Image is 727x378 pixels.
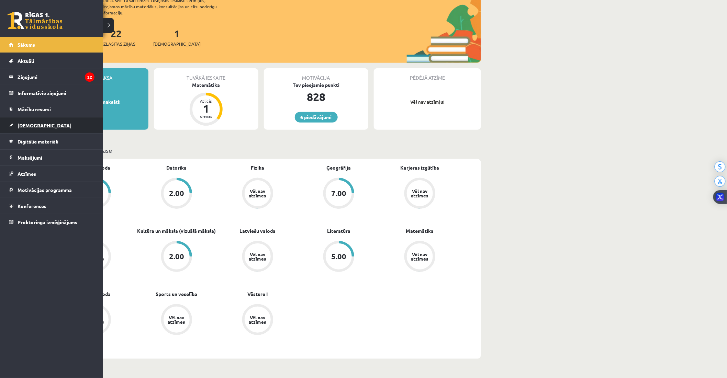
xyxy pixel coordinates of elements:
a: 7.00 [298,178,379,210]
a: Konferences [9,198,94,214]
span: Konferences [18,203,46,209]
legend: Informatīvie ziņojumi [18,85,94,101]
div: 5.00 [331,253,346,260]
a: Sākums [9,37,94,53]
span: [DEMOGRAPHIC_DATA] [18,122,71,128]
div: 828 [264,89,368,105]
a: Digitālie materiāli [9,134,94,149]
a: Vēl nav atzīmes [217,241,298,273]
div: Vēl nav atzīmes [248,315,267,324]
span: Aktuāli [18,58,34,64]
span: Atzīmes [18,171,36,177]
a: 1[DEMOGRAPHIC_DATA] [153,27,201,47]
a: Datorika [167,164,187,171]
a: Matemātika Atlicis 1 dienas [154,81,258,127]
a: 22Neizlasītās ziņas [97,27,135,47]
a: Matemātika [406,227,434,234]
a: Motivācijas programma [9,182,94,198]
a: Vēl nav atzīmes [136,304,217,336]
div: Motivācija [264,68,368,81]
a: Maksājumi [9,150,94,165]
a: Vēl nav atzīmes [217,178,298,210]
div: Pēdējā atzīme [374,68,481,81]
a: Literatūra [327,227,350,234]
a: Ziņojumi22 [9,69,94,85]
a: Sports un veselība [156,290,198,298]
a: Rīgas 1. Tālmācības vidusskola [8,12,63,29]
div: Matemātika [154,81,258,89]
a: Mācību resursi [9,101,94,117]
a: Fizika [251,164,265,171]
div: Vēl nav atzīmes [248,189,267,198]
a: 5.00 [298,241,379,273]
div: 1 [196,103,216,114]
legend: Maksājumi [18,150,94,165]
span: Sākums [18,42,35,48]
span: Motivācijas programma [18,187,72,193]
a: Vēl nav atzīmes [217,304,298,336]
div: 2.00 [169,190,184,197]
div: Tuvākā ieskaite [154,68,258,81]
a: Vēsture I [248,290,268,298]
a: Aktuāli [9,53,94,69]
div: 7.00 [331,190,346,197]
span: Digitālie materiāli [18,138,58,145]
i: 22 [85,72,94,82]
a: Informatīvie ziņojumi [9,85,94,101]
a: Proktoringa izmēģinājums [9,214,94,230]
a: Vēl nav atzīmes [379,241,460,273]
div: 2.00 [169,253,184,260]
a: Ģeogrāfija [327,164,351,171]
div: Tev pieejamie punkti [264,81,368,89]
span: Proktoringa izmēģinājums [18,219,77,225]
div: Vēl nav atzīmes [410,189,429,198]
a: 2.00 [136,241,217,273]
div: Vēl nav atzīmes [248,252,267,261]
span: Mācību resursi [18,106,51,112]
div: dienas [196,114,216,118]
a: Latviešu valoda [240,227,276,234]
p: Vēl nav atzīmju! [377,99,478,105]
a: [DEMOGRAPHIC_DATA] [9,117,94,133]
div: Vēl nav atzīmes [167,315,186,324]
span: [DEMOGRAPHIC_DATA] [153,41,201,47]
a: Karjeras izglītība [401,164,439,171]
a: Vēl nav atzīmes [379,178,460,210]
div: Vēl nav atzīmes [410,252,429,261]
p: Mācību plāns 10.a1 klase [44,146,478,155]
a: Atzīmes [9,166,94,182]
legend: Ziņojumi [18,69,94,85]
a: Kultūra un māksla (vizuālā māksla) [137,227,216,234]
span: Neizlasītās ziņas [97,41,135,47]
a: 6 piedāvājumi [295,112,338,123]
div: Atlicis [196,99,216,103]
p: Nedēļa [44,368,478,377]
a: 2.00 [136,178,217,210]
